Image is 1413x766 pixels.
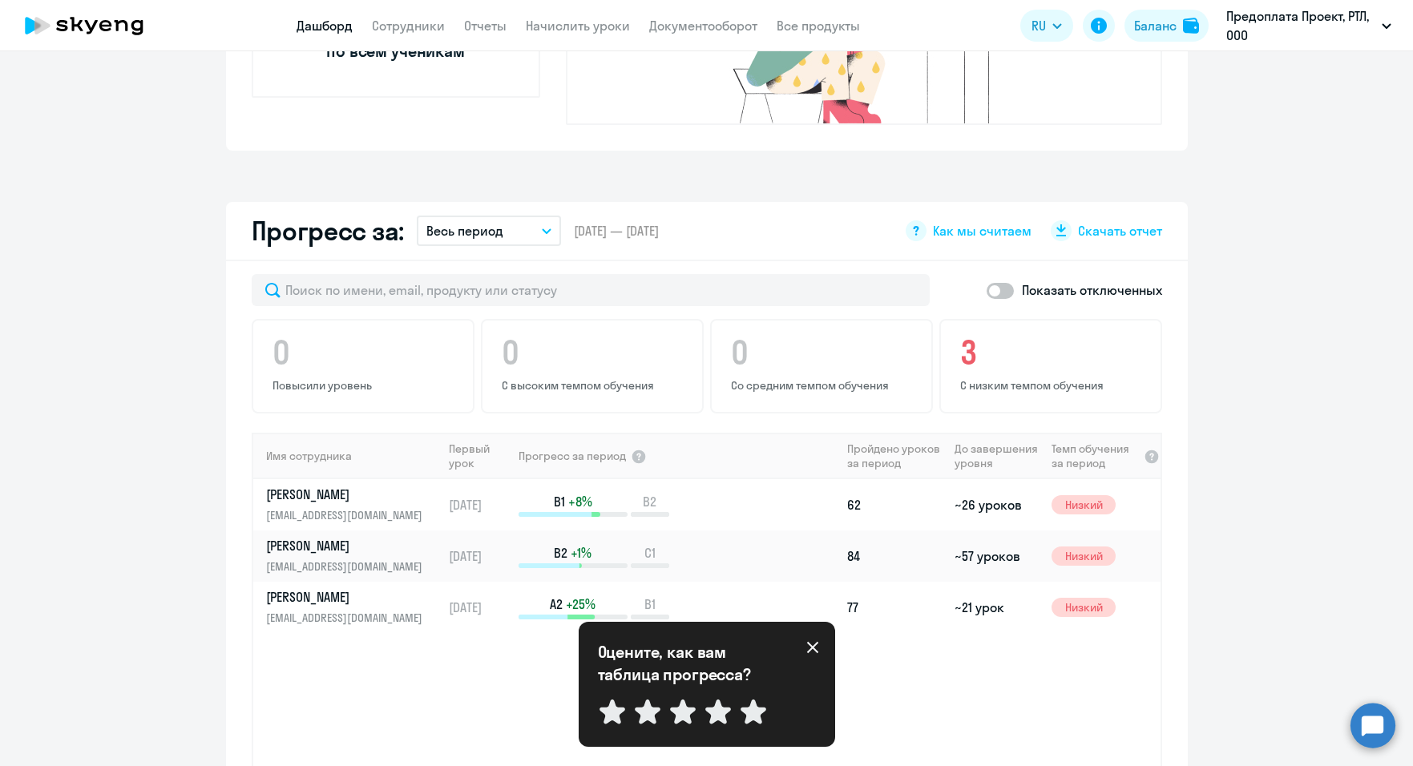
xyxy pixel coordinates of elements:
[442,433,517,479] th: Первый урок
[777,18,860,34] a: Все продукты
[841,582,948,633] td: 77
[266,537,431,554] p: [PERSON_NAME]
[1052,495,1116,514] span: Низкий
[297,18,353,34] a: Дашборд
[1052,598,1116,617] span: Низкий
[519,449,626,463] span: Прогресс за период
[442,479,517,530] td: [DATE]
[266,588,442,627] a: [PERSON_NAME][EMAIL_ADDRESS][DOMAIN_NAME]
[266,609,431,627] p: [EMAIL_ADDRESS][DOMAIN_NAME]
[933,222,1031,240] span: Как мы считаем
[464,18,507,34] a: Отчеты
[841,530,948,582] td: 84
[266,588,431,606] p: [PERSON_NAME]
[372,18,445,34] a: Сотрудники
[948,582,1045,633] td: ~21 урок
[253,433,442,479] th: Имя сотрудника
[252,215,404,247] h2: Прогресс за:
[1022,280,1162,300] p: Показать отключенных
[948,433,1045,479] th: До завершения уровня
[266,558,431,575] p: [EMAIL_ADDRESS][DOMAIN_NAME]
[644,544,656,562] span: C1
[1124,10,1209,42] button: Балансbalance
[1134,16,1177,35] div: Баланс
[550,595,563,613] span: A2
[1052,546,1116,566] span: Низкий
[1078,222,1162,240] span: Скачать отчет
[266,486,431,503] p: [PERSON_NAME]
[566,595,595,613] span: +25%
[417,216,561,246] button: Весь период
[598,641,774,686] p: Оцените, как вам таблица прогресса?
[960,378,1146,393] p: С низким темпом обучения
[266,506,431,524] p: [EMAIL_ADDRESS][DOMAIN_NAME]
[526,18,630,34] a: Начислить уроки
[266,486,442,524] a: [PERSON_NAME][EMAIL_ADDRESS][DOMAIN_NAME]
[554,493,565,510] span: B1
[442,582,517,633] td: [DATE]
[1031,16,1046,35] span: RU
[960,333,1146,372] h4: 3
[426,221,503,240] p: Весь период
[442,530,517,582] td: [DATE]
[1020,10,1073,42] button: RU
[841,479,948,530] td: 62
[1183,18,1199,34] img: balance
[841,433,948,479] th: Пройдено уроков за период
[266,537,442,575] a: [PERSON_NAME][EMAIL_ADDRESS][DOMAIN_NAME]
[571,544,591,562] span: +1%
[252,274,930,306] input: Поиск по имени, email, продукту или статусу
[574,222,659,240] span: [DATE] — [DATE]
[643,493,656,510] span: B2
[1218,6,1399,45] button: Предоплата Проект, РТЛ, ООО
[554,544,567,562] span: B2
[568,493,592,510] span: +8%
[948,530,1045,582] td: ~57 уроков
[1226,6,1375,45] p: Предоплата Проект, РТЛ, ООО
[644,595,656,613] span: B1
[1052,441,1138,470] span: Темп обучения за период
[649,18,757,34] a: Документооборот
[948,479,1045,530] td: ~26 уроков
